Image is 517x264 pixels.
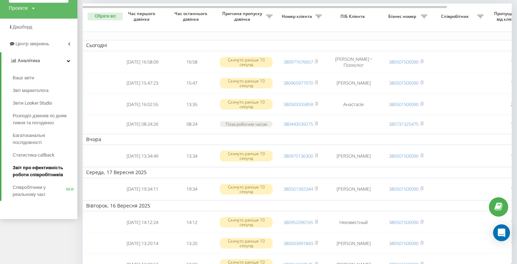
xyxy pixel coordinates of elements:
[13,129,77,149] a: Багатоканальні послідовності
[220,99,273,110] div: Скинуто раніше 10 секунд
[167,115,216,133] td: 08:24
[283,121,313,127] a: 380443539275
[283,219,313,225] a: 380952090165
[118,146,167,166] td: [DATE] 13:34:49
[13,112,74,126] span: Розподіл дзвінків по дням тижня та погодинно
[167,179,216,199] td: 19:34
[13,24,32,29] span: Дашборд
[220,238,273,249] div: Скинуто раніше 10 секунд
[118,212,167,232] td: [DATE] 14:12:24
[220,57,273,67] div: Скинуто раніше 10 секунд
[325,212,382,232] td: Неизвестный
[389,101,419,107] a: 380501500090
[283,240,313,246] a: 380503991843
[283,186,313,192] a: 380501392344
[13,110,77,129] a: Розподіл дзвінків по дням тижня та погодинно
[325,146,382,166] td: [PERSON_NAME]
[220,11,266,22] span: Причина пропуску дзвінка
[13,181,77,201] a: Співробітники у реальному часіNEW
[118,233,167,253] td: [DATE] 13:20:14
[13,100,52,107] span: Звіти Looker Studio
[13,149,77,161] a: Статистика callback
[389,240,419,246] a: 380501500090
[389,59,419,65] a: 380501500090
[1,52,77,69] a: Аналiтика
[167,94,216,114] td: 13:35
[118,115,167,133] td: [DATE] 08:24:26
[220,184,273,194] div: Скинуто раніше 10 секунд
[13,152,55,159] span: Статистика callback
[173,11,211,22] span: Час останнього дзвінка
[13,74,34,81] span: Ваші звіти
[15,41,49,46] span: Центр звернень
[389,121,419,127] a: 380731325475
[123,11,161,22] span: Час першого дзвінка
[167,52,216,72] td: 16:58
[13,87,49,94] span: Звіт маркетолога
[13,132,74,146] span: Багатоканальні послідовності
[167,146,216,166] td: 13:34
[493,224,510,241] div: Open Intercom Messenger
[220,121,273,127] div: Поза робочим часом
[220,217,273,227] div: Скинуто раніше 10 секунд
[389,186,419,192] a: 380501500090
[385,14,421,19] span: Бізнес номер
[9,5,28,12] div: Проекти
[13,84,77,97] a: Звіт маркетолога
[325,233,382,253] td: [PERSON_NAME]
[220,151,273,161] div: Скинуто раніше 10 секунд
[118,179,167,199] td: [DATE] 19:34:11
[283,59,313,65] a: 380971676657
[13,184,66,198] span: Співробітники у реальному часі
[325,94,382,114] td: Анастасія
[118,94,167,114] td: [DATE] 16:02:55
[167,73,216,93] td: 15:47
[118,52,167,72] td: [DATE] 16:58:09
[283,101,313,107] a: 380503335859
[389,80,419,86] a: 380501500090
[13,72,77,84] a: Ваші звіти
[331,14,376,19] span: ПІБ Клієнта
[325,179,382,199] td: [PERSON_NAME]
[434,14,477,19] span: Співробітник
[389,219,419,225] a: 380501500090
[13,97,77,110] a: Звіти Looker Studio
[325,52,382,72] td: [PERSON_NAME] • Психолог
[167,212,216,232] td: 14:12
[13,161,77,181] a: Звіт про ефективність роботи співробітників
[13,164,74,178] span: Звіт про ефективність роботи співробітників
[389,153,419,159] a: 380501500090
[280,14,315,19] span: Номер клієнта
[18,58,40,63] span: Аналiтика
[325,73,382,93] td: [PERSON_NAME]
[88,13,123,20] button: Обрати всі
[283,153,313,159] a: 380975136300
[283,80,313,86] a: 380965977970
[118,73,167,93] td: [DATE] 15:47:23
[167,233,216,253] td: 13:20
[220,78,273,88] div: Скинуто раніше 10 секунд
